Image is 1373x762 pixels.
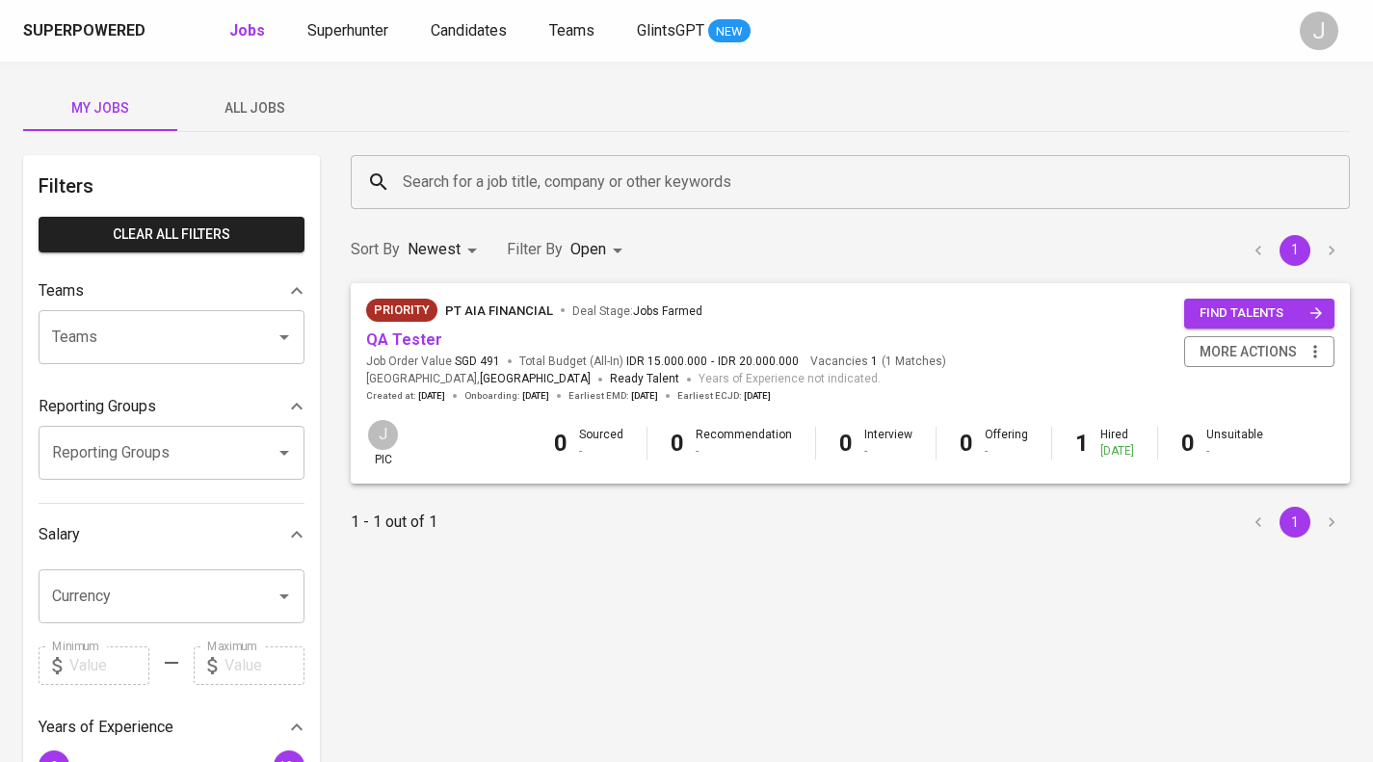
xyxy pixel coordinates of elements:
[271,324,298,351] button: Open
[224,646,304,685] input: Value
[637,19,751,43] a: GlintsGPT NEW
[1200,340,1297,364] span: more actions
[637,21,704,39] span: GlintsGPT
[229,21,265,39] b: Jobs
[810,354,946,370] span: Vacancies ( 1 Matches )
[1200,302,1323,325] span: find talents
[445,303,553,318] span: PT AIA FINANCIAL
[189,96,320,120] span: All Jobs
[677,389,771,403] span: Earliest ECJD :
[1206,427,1263,460] div: Unsuitable
[366,389,445,403] span: Created at :
[864,427,912,460] div: Interview
[351,511,437,534] p: 1 - 1 out of 1
[35,96,166,120] span: My Jobs
[579,443,623,460] div: -
[985,443,1028,460] div: -
[1075,430,1089,457] b: 1
[519,354,799,370] span: Total Budget (All-In)
[464,389,549,403] span: Onboarding :
[271,439,298,466] button: Open
[431,19,511,43] a: Candidates
[431,21,507,39] span: Candidates
[408,238,461,261] p: Newest
[711,354,714,370] span: -
[54,223,289,247] span: Clear All filters
[39,217,304,252] button: Clear All filters
[696,427,792,460] div: Recommendation
[549,21,594,39] span: Teams
[23,16,175,45] a: Superpoweredapp logo
[1280,507,1310,538] button: page 1
[631,389,658,403] span: [DATE]
[366,354,500,370] span: Job Order Value
[610,372,679,385] span: Ready Talent
[39,279,84,302] p: Teams
[570,232,629,268] div: Open
[1100,427,1134,460] div: Hired
[839,430,853,457] b: 0
[1181,430,1195,457] b: 0
[366,370,591,389] span: [GEOGRAPHIC_DATA] ,
[864,443,912,460] div: -
[570,240,606,258] span: Open
[696,443,792,460] div: -
[23,20,145,42] div: Superpowered
[366,330,442,349] a: QA Tester
[1184,299,1334,328] button: find talents
[1280,235,1310,266] button: page 1
[522,389,549,403] span: [DATE]
[351,238,400,261] p: Sort By
[418,389,445,403] span: [DATE]
[633,304,702,318] span: Jobs Farmed
[366,418,400,468] div: pic
[579,427,623,460] div: Sourced
[507,238,563,261] p: Filter By
[744,389,771,403] span: [DATE]
[626,354,707,370] span: IDR 15.000.000
[708,22,751,41] span: NEW
[39,171,304,201] h6: Filters
[39,708,304,747] div: Years of Experience
[271,583,298,610] button: Open
[549,19,598,43] a: Teams
[39,523,80,546] p: Salary
[718,354,799,370] span: IDR 20.000.000
[480,370,591,389] span: [GEOGRAPHIC_DATA]
[149,16,175,45] img: app logo
[39,515,304,554] div: Salary
[554,430,568,457] b: 0
[455,354,500,370] span: SGD 491
[39,387,304,426] div: Reporting Groups
[229,19,269,43] a: Jobs
[1240,235,1350,266] nav: pagination navigation
[671,430,684,457] b: 0
[307,19,392,43] a: Superhunter
[69,646,149,685] input: Value
[960,430,973,457] b: 0
[572,304,702,318] span: Deal Stage :
[1184,336,1334,368] button: more actions
[307,21,388,39] span: Superhunter
[568,389,658,403] span: Earliest EMD :
[408,232,484,268] div: Newest
[366,418,400,452] div: J
[39,716,173,739] p: Years of Experience
[1300,12,1338,50] div: J
[699,370,881,389] span: Years of Experience not indicated.
[39,395,156,418] p: Reporting Groups
[985,427,1028,460] div: Offering
[1240,507,1350,538] nav: pagination navigation
[868,354,878,370] span: 1
[1100,443,1134,460] div: [DATE]
[366,299,437,322] div: New Job received from Demand Team
[39,272,304,310] div: Teams
[1206,443,1263,460] div: -
[366,301,437,320] span: Priority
